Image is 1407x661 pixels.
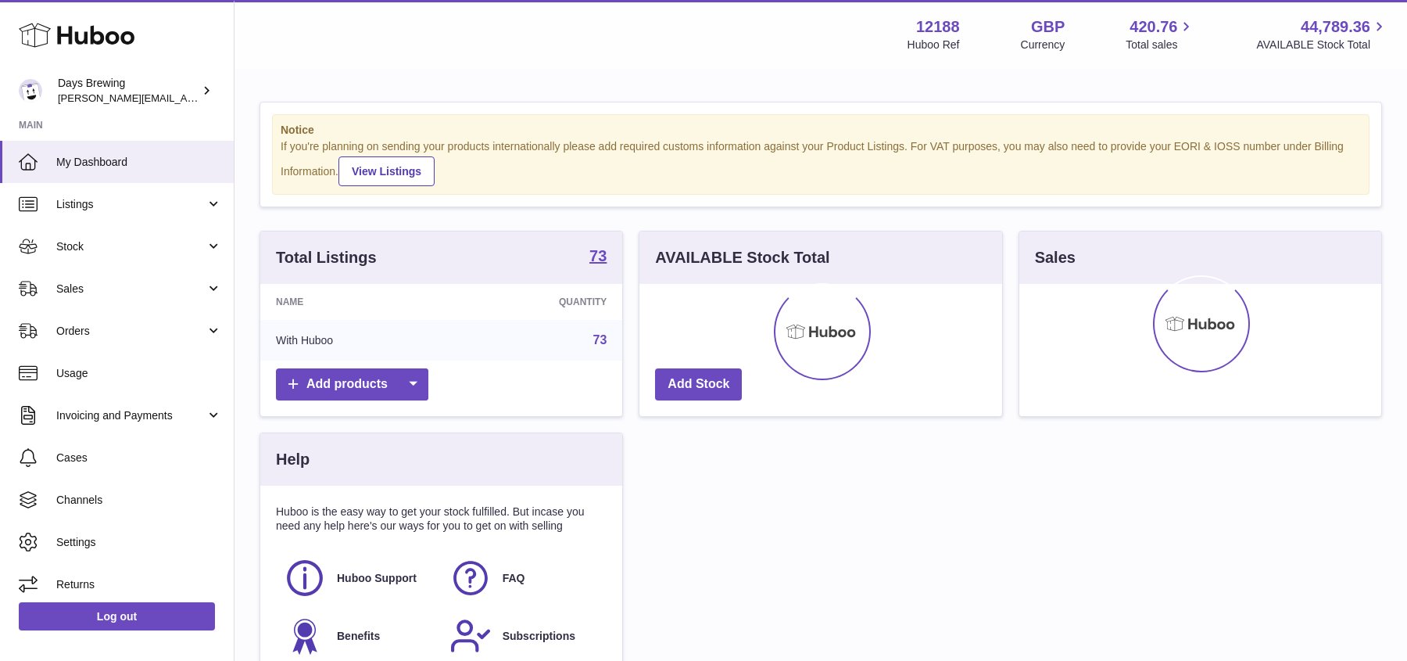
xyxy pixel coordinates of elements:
span: Invoicing and Payments [56,408,206,423]
span: [PERSON_NAME][EMAIL_ADDRESS][DOMAIN_NAME] [58,92,313,104]
a: Subscriptions [449,615,600,657]
td: With Huboo [260,320,451,361]
a: 44,789.36 AVAILABLE Stock Total [1256,16,1388,52]
span: My Dashboard [56,155,222,170]
div: Currency [1021,38,1065,52]
a: 420.76 Total sales [1126,16,1195,52]
th: Quantity [451,284,622,320]
a: Log out [19,602,215,630]
strong: GBP [1031,16,1065,38]
span: Settings [56,535,222,550]
div: Huboo Ref [908,38,960,52]
span: Benefits [337,629,380,644]
th: Name [260,284,451,320]
strong: 73 [589,248,607,264]
img: greg@daysbrewing.com [19,79,42,102]
span: Total sales [1126,38,1195,52]
a: Add products [276,368,428,401]
span: 420.76 [1130,16,1177,38]
a: 73 [593,333,607,347]
p: Huboo is the easy way to get your stock fulfilled. But incase you need any help here's our ways f... [276,505,607,534]
span: Huboo Support [337,571,417,586]
span: AVAILABLE Stock Total [1256,38,1388,52]
span: Orders [56,324,206,339]
h3: Total Listings [276,247,377,268]
a: 73 [589,248,607,267]
span: Channels [56,493,222,508]
a: Add Stock [655,368,742,401]
span: Listings [56,197,206,212]
strong: Notice [281,123,1361,138]
span: FAQ [503,571,525,586]
div: If you're planning on sending your products internationally please add required customs informati... [281,139,1361,186]
span: Returns [56,577,222,592]
h3: Sales [1035,247,1076,268]
span: Cases [56,451,222,465]
a: FAQ [449,557,600,599]
a: Huboo Support [284,557,434,599]
h3: AVAILABLE Stock Total [655,247,829,268]
div: Days Brewing [58,76,199,106]
strong: 12188 [916,16,960,38]
a: View Listings [338,156,435,186]
span: Sales [56,282,206,296]
h3: Help [276,449,310,470]
span: Usage [56,366,222,381]
a: Benefits [284,615,434,657]
span: Stock [56,239,206,254]
span: Subscriptions [503,629,575,644]
span: 44,789.36 [1301,16,1370,38]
